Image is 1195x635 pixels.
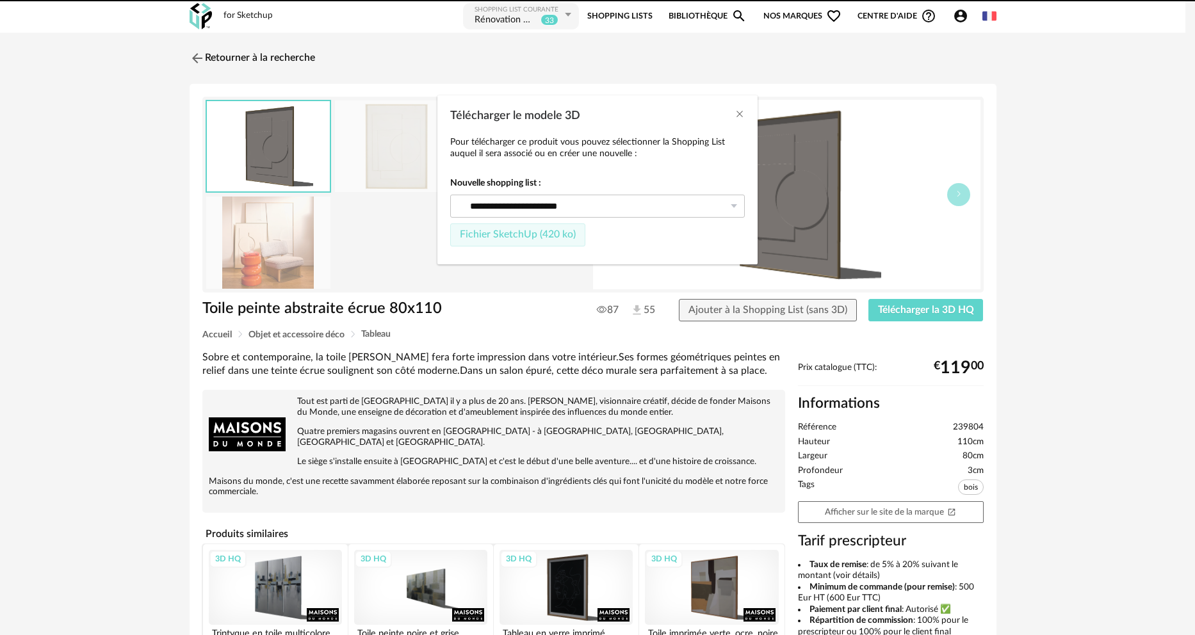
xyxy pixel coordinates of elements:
strong: Nouvelle shopping list : [450,177,745,189]
span: Télécharger le modele 3D [450,110,580,122]
span: Fichier SketchUp (420 ko) [460,229,576,239]
div: Télécharger le modele 3D [437,95,758,264]
button: Close [735,108,745,122]
p: Pour télécharger ce produit vous pouvez sélectionner la Shopping List auquel il sera associé ou e... [450,136,745,159]
button: Fichier SketchUp (420 ko) [450,223,585,246]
